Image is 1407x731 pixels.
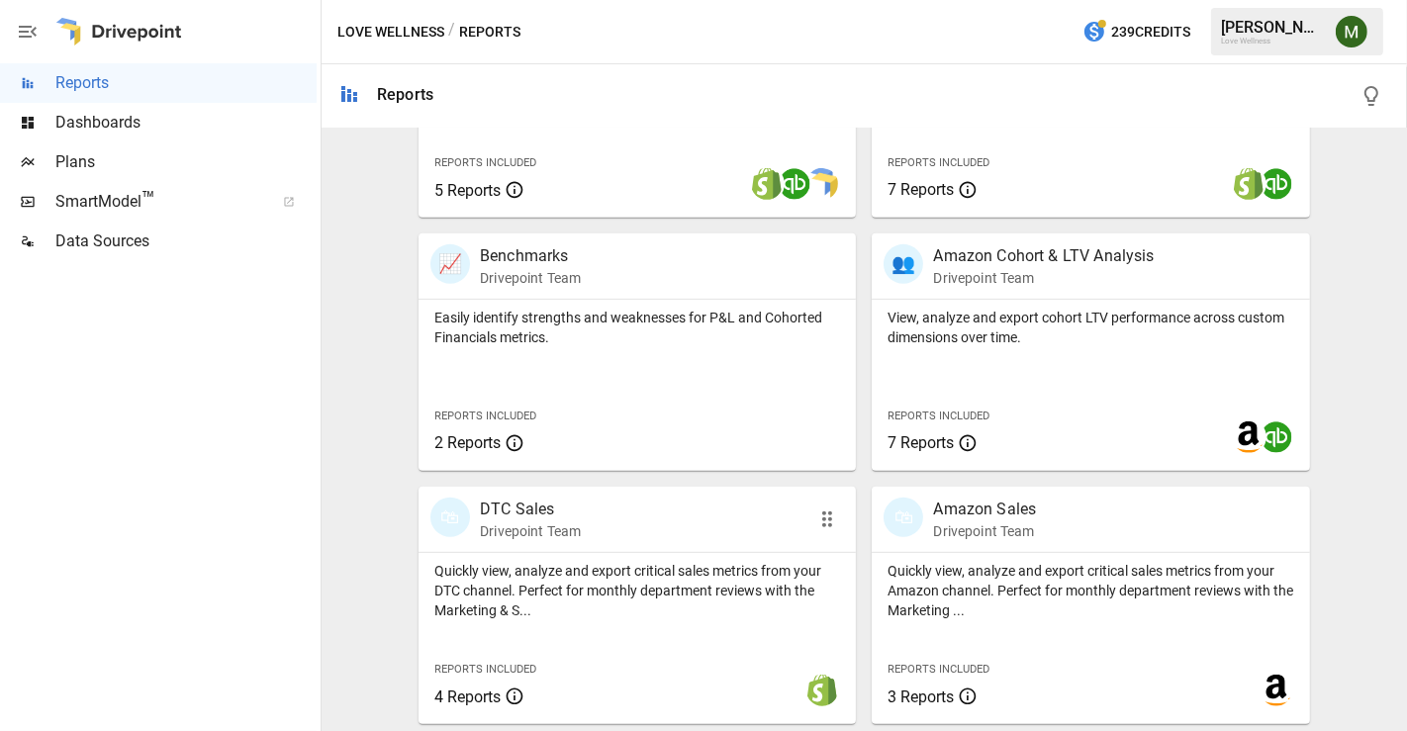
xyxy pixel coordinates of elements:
span: Reports Included [434,663,536,676]
span: ™ [141,187,155,212]
span: SmartModel [55,190,261,214]
p: Drivepoint Team [480,268,581,288]
button: Meredith Lacasse [1324,4,1379,59]
span: Reports Included [434,410,536,422]
p: Drivepoint Team [933,521,1036,541]
div: 📈 [430,244,470,284]
img: amazon [1233,421,1265,453]
span: 4 Reports [434,687,501,706]
img: shopify [806,675,838,706]
img: quickbooks [1261,421,1292,453]
img: quickbooks [1261,168,1292,200]
span: 239 Credits [1111,20,1190,45]
div: / [448,20,455,45]
div: Love Wellness [1221,37,1324,46]
div: 👥 [884,244,923,284]
span: Reports Included [888,410,989,422]
div: [PERSON_NAME] [1221,18,1324,37]
img: shopify [751,168,783,200]
img: shopify [1233,168,1265,200]
div: 🛍 [430,498,470,537]
span: 7 Reports [888,433,954,452]
span: Data Sources [55,229,317,253]
div: Reports [377,85,433,104]
span: 5 Reports [434,181,501,200]
span: 3 Reports [888,687,954,706]
p: Benchmarks [480,244,581,268]
span: Reports Included [888,663,989,676]
img: quickbooks [779,168,810,200]
span: 7 Reports [888,180,954,199]
p: Quickly view, analyze and export critical sales metrics from your DTC channel. Perfect for monthl... [434,561,840,620]
p: Amazon Cohort & LTV Analysis [933,244,1154,268]
p: Easily identify strengths and weaknesses for P&L and Cohorted Financials metrics. [434,308,840,347]
img: Meredith Lacasse [1336,16,1367,47]
span: Plans [55,150,317,174]
div: 🛍 [884,498,923,537]
span: Reports Included [888,156,989,169]
span: Dashboards [55,111,317,135]
p: Drivepoint Team [480,521,581,541]
p: Amazon Sales [933,498,1036,521]
p: Quickly view, analyze and export critical sales metrics from your Amazon channel. Perfect for mon... [888,561,1293,620]
p: Drivepoint Team [933,268,1154,288]
img: amazon [1261,675,1292,706]
span: Reports Included [434,156,536,169]
button: Love Wellness [337,20,444,45]
button: 239Credits [1075,14,1198,50]
p: DTC Sales [480,498,581,521]
img: smart model [806,168,838,200]
span: 2 Reports [434,433,501,452]
p: View, analyze and export cohort LTV performance across custom dimensions over time. [888,308,1293,347]
span: Reports [55,71,317,95]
